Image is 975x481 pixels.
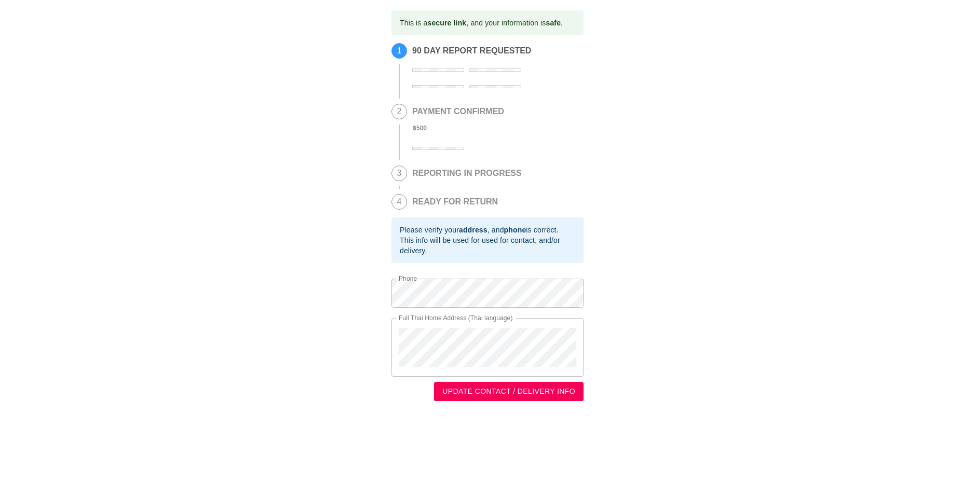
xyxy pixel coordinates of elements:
div: This info will be used for used for contact, and/or delivery. [400,235,575,256]
span: 2 [392,104,407,119]
b: address [459,226,487,234]
b: safe [546,19,561,27]
h2: REPORTING IN PROGRESS [412,169,522,178]
div: Please verify your , and is correct. [400,225,575,235]
b: ฿ 500 [412,125,427,132]
button: UPDATE CONTACT / DELIVERY INFO [434,382,584,401]
span: 1 [392,44,407,58]
h2: 90 DAY REPORT REQUESTED [412,46,578,56]
div: This is a , and your information is . [400,13,563,32]
b: phone [504,226,526,234]
h2: PAYMENT CONFIRMED [412,107,504,116]
span: 4 [392,195,407,209]
span: UPDATE CONTACT / DELIVERY INFO [442,385,575,398]
span: 3 [392,166,407,181]
b: secure link [427,19,466,27]
h2: READY FOR RETURN [412,197,498,207]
